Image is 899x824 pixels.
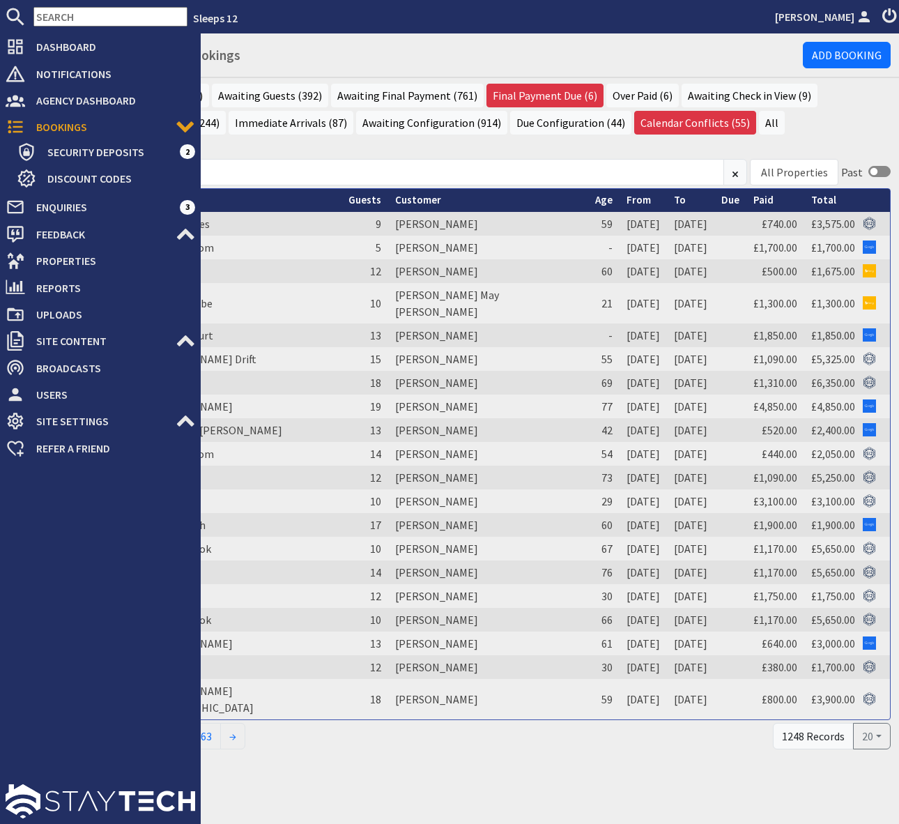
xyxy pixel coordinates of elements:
[388,371,588,395] td: [PERSON_NAME]
[762,423,797,437] a: £520.00
[863,589,876,602] img: Referer: Sleeps 12
[193,11,238,25] a: Sleeps 12
[212,84,328,107] a: Awaiting Guests (392)
[388,347,588,371] td: [PERSON_NAME]
[667,584,714,608] td: [DATE]
[370,352,381,366] span: 15
[863,542,876,555] img: Referer: Sleeps 12
[25,357,195,379] span: Broadcasts
[667,395,714,418] td: [DATE]
[759,111,785,135] a: All
[588,283,620,323] td: 21
[388,584,588,608] td: [PERSON_NAME]
[6,116,195,138] a: Bookings
[863,494,876,508] img: Referer: Sleeps 12
[588,560,620,584] td: 76
[588,679,620,719] td: 59
[388,632,588,655] td: [PERSON_NAME]
[863,613,876,626] img: Referer: Sleeps 12
[395,193,441,206] a: Customer
[811,494,855,508] a: £3,100.00
[356,111,507,135] a: Awaiting Configuration (914)
[6,383,195,406] a: Users
[620,283,667,323] td: [DATE]
[388,513,588,537] td: [PERSON_NAME]
[753,296,797,310] a: £1,300.00
[388,283,588,323] td: [PERSON_NAME] May [PERSON_NAME]
[811,264,855,278] a: £1,675.00
[220,723,245,749] a: →
[714,189,746,212] th: Due
[811,423,855,437] a: £2,400.00
[620,608,667,632] td: [DATE]
[667,489,714,513] td: [DATE]
[762,636,797,650] a: £640.00
[25,410,176,432] span: Site Settings
[370,399,381,413] span: 19
[388,537,588,560] td: [PERSON_NAME]
[6,410,195,432] a: Site Settings
[229,111,353,135] a: Immediate Arrivals (87)
[753,376,797,390] a: £1,310.00
[762,660,797,674] a: £380.00
[620,560,667,584] td: [DATE]
[620,212,667,236] td: [DATE]
[753,589,797,603] a: £1,750.00
[682,84,817,107] a: Awaiting Check in View (9)
[620,371,667,395] td: [DATE]
[370,423,381,437] span: 13
[863,376,876,389] img: Referer: Sleeps 12
[667,283,714,323] td: [DATE]
[180,200,195,214] span: 3
[42,159,724,185] input: Search...
[811,376,855,390] a: £6,350.00
[588,371,620,395] td: 69
[25,437,195,459] span: Refer a Friend
[667,466,714,489] td: [DATE]
[370,636,381,650] span: 13
[510,111,631,135] a: Due Configuration (44)
[667,259,714,283] td: [DATE]
[388,259,588,283] td: [PERSON_NAME]
[773,723,854,749] div: 1248 Records
[753,613,797,627] a: £1,170.00
[667,513,714,537] td: [DATE]
[863,692,876,705] img: Referer: Sleeps 12
[588,442,620,466] td: 54
[6,303,195,326] a: Uploads
[370,296,381,310] span: 10
[17,167,195,190] a: Discount Codes
[762,264,797,278] a: £500.00
[25,383,195,406] span: Users
[667,236,714,259] td: [DATE]
[370,471,381,485] span: 12
[6,89,195,112] a: Agency Dashboard
[811,692,855,706] a: £3,900.00
[150,423,282,437] a: Princehay [PERSON_NAME]
[370,264,381,278] span: 12
[388,212,588,236] td: [PERSON_NAME]
[863,636,876,650] img: Referer: Google
[863,660,876,673] img: Referer: Sleeps 12
[620,347,667,371] td: [DATE]
[388,655,588,679] td: [PERSON_NAME]
[588,466,620,489] td: 73
[667,323,714,347] td: [DATE]
[620,236,667,259] td: [DATE]
[667,442,714,466] td: [DATE]
[25,330,176,352] span: Site Content
[863,565,876,579] img: Referer: Sleeps 12
[6,196,195,218] a: Enquiries 3
[606,84,679,107] a: Over Paid (6)
[388,679,588,719] td: [PERSON_NAME]
[753,542,797,556] a: £1,170.00
[180,144,195,158] span: 2
[620,584,667,608] td: [DATE]
[370,565,381,579] span: 14
[863,328,876,342] img: Referer: Google
[620,537,667,560] td: [DATE]
[36,141,180,163] span: Security Deposits
[25,223,176,245] span: Feedback
[620,259,667,283] td: [DATE]
[620,418,667,442] td: [DATE]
